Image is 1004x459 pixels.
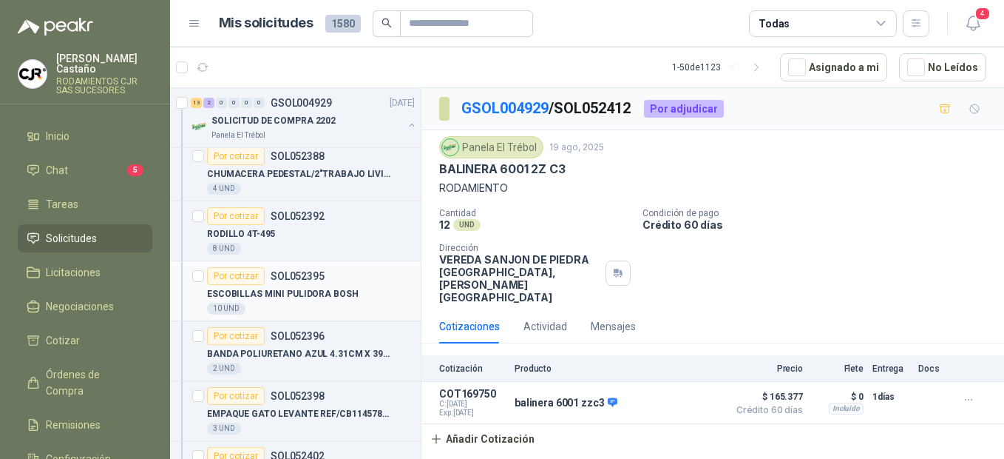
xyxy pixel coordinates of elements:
[46,332,80,349] span: Cotizar
[642,208,998,218] p: Condición de pago
[207,207,265,225] div: Por cotizar
[170,381,421,441] a: Por cotizarSOL052398EMPAQUE GATO LEVANTE REF/CB11457801 ALZADORA 18503 UND
[18,326,152,355] a: Cotizar
[191,118,208,135] img: Company Logo
[219,13,313,34] h1: Mis solicitudes
[271,391,325,401] p: SOL052398
[18,258,152,287] a: Licitaciones
[228,98,240,108] div: 0
[170,201,421,261] a: Por cotizarSOL052392RODILLO 4T-4958 UND
[46,298,114,315] span: Negociaciones
[56,77,152,95] p: RODAMIENTOS CJR SAS SUCESORES
[46,366,138,399] span: Órdenes de Compra
[211,130,265,141] p: Panela El Trébol
[46,417,101,433] span: Remisiones
[390,96,415,110] p: [DATE]
[439,409,506,418] span: Exp: [DATE]
[872,388,909,406] p: 1 días
[439,136,543,158] div: Panela El Trébol
[812,363,864,374] p: Flete
[918,363,948,374] p: Docs
[207,387,265,405] div: Por cotizar
[960,10,986,37] button: 4
[515,397,617,410] p: balinera 6001 zzc3
[271,211,325,221] p: SOL052392
[18,292,152,321] a: Negociaciones
[211,114,336,128] p: SOLICITUD DE COMPRA 2202
[439,208,631,218] p: Cantidad
[439,253,600,304] p: VEREDA SANJON DE PIEDRA [GEOGRAPHIC_DATA] , [PERSON_NAME][GEOGRAPHIC_DATA]
[46,264,101,281] span: Licitaciones
[207,167,391,181] p: CHUMACERA PEDESTAL/2"TRABAJO LIVIANO 2 H
[899,53,986,81] button: No Leídos
[18,60,47,88] img: Company Logo
[207,347,391,361] p: BANDA POLIURETANO AZUL 4.31CM X 39CM ANC
[549,141,604,155] p: 19 ago, 2025
[191,94,418,141] a: 13 2 0 0 0 0 GSOL004929[DATE] Company LogoSOLICITUD DE COMPRA 2202Panela El Trébol
[207,303,245,315] div: 10 UND
[729,388,803,406] span: $ 165.377
[812,388,864,406] p: $ 0
[207,243,241,255] div: 8 UND
[254,98,265,108] div: 0
[872,363,909,374] p: Entrega
[46,230,97,247] span: Solicitudes
[271,98,332,108] p: GSOL004929
[672,56,768,79] div: 1 - 50 de 1123
[271,271,325,281] p: SOL052395
[127,164,143,176] span: 5
[207,423,241,435] div: 3 UND
[515,363,720,374] p: Producto
[439,243,600,253] p: Dirección
[18,224,152,252] a: Solicitudes
[18,122,152,150] a: Inicio
[729,363,803,374] p: Precio
[170,141,421,201] a: Por cotizarSOL052388CHUMACERA PEDESTAL/2"TRABAJO LIVIANO 2 H4 UND
[56,53,152,74] p: [PERSON_NAME] Castaño
[523,318,567,335] div: Actividad
[729,406,803,415] span: Crédito 60 días
[170,321,421,381] a: Por cotizarSOL052396BANDA POLIURETANO AZUL 4.31CM X 39CM ANC2 UND
[644,100,724,118] div: Por adjudicar
[759,16,790,32] div: Todas
[18,18,93,36] img: Logo peakr
[439,161,566,177] p: BALINERA 6001 2Z C3
[439,388,506,400] p: COT169750
[439,400,506,409] span: C: [DATE]
[642,218,998,231] p: Crédito 60 días
[461,99,549,117] a: GSOL004929
[170,261,421,321] a: Por cotizarSOL052395ESCOBILLAS MINI PULIDORA BOSH10 UND
[271,151,325,161] p: SOL052388
[203,98,214,108] div: 2
[271,331,325,341] p: SOL052396
[439,318,500,335] div: Cotizaciones
[439,363,506,374] p: Cotización
[216,98,227,108] div: 0
[46,196,78,212] span: Tareas
[18,156,152,184] a: Chat5
[207,227,275,241] p: RODILLO 4T-495
[191,98,202,108] div: 13
[18,361,152,405] a: Órdenes de Compra
[207,183,241,195] div: 4 UND
[780,53,887,81] button: Asignado a mi
[18,411,152,439] a: Remisiones
[46,162,68,178] span: Chat
[207,147,265,165] div: Por cotizar
[381,18,392,28] span: search
[829,403,864,415] div: Incluido
[325,15,361,33] span: 1580
[207,363,241,375] div: 2 UND
[18,190,152,218] a: Tareas
[442,139,458,155] img: Company Logo
[439,218,450,231] p: 12
[207,267,265,285] div: Por cotizar
[439,180,986,196] p: RODAMIENTO
[421,424,543,454] button: Añadir Cotización
[207,407,391,421] p: EMPAQUE GATO LEVANTE REF/CB11457801 ALZADORA 1850
[461,97,632,120] p: / SOL052412
[207,287,359,301] p: ESCOBILLAS MINI PULIDORA BOSH
[591,318,636,335] div: Mensajes
[453,219,481,231] div: UND
[974,7,991,21] span: 4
